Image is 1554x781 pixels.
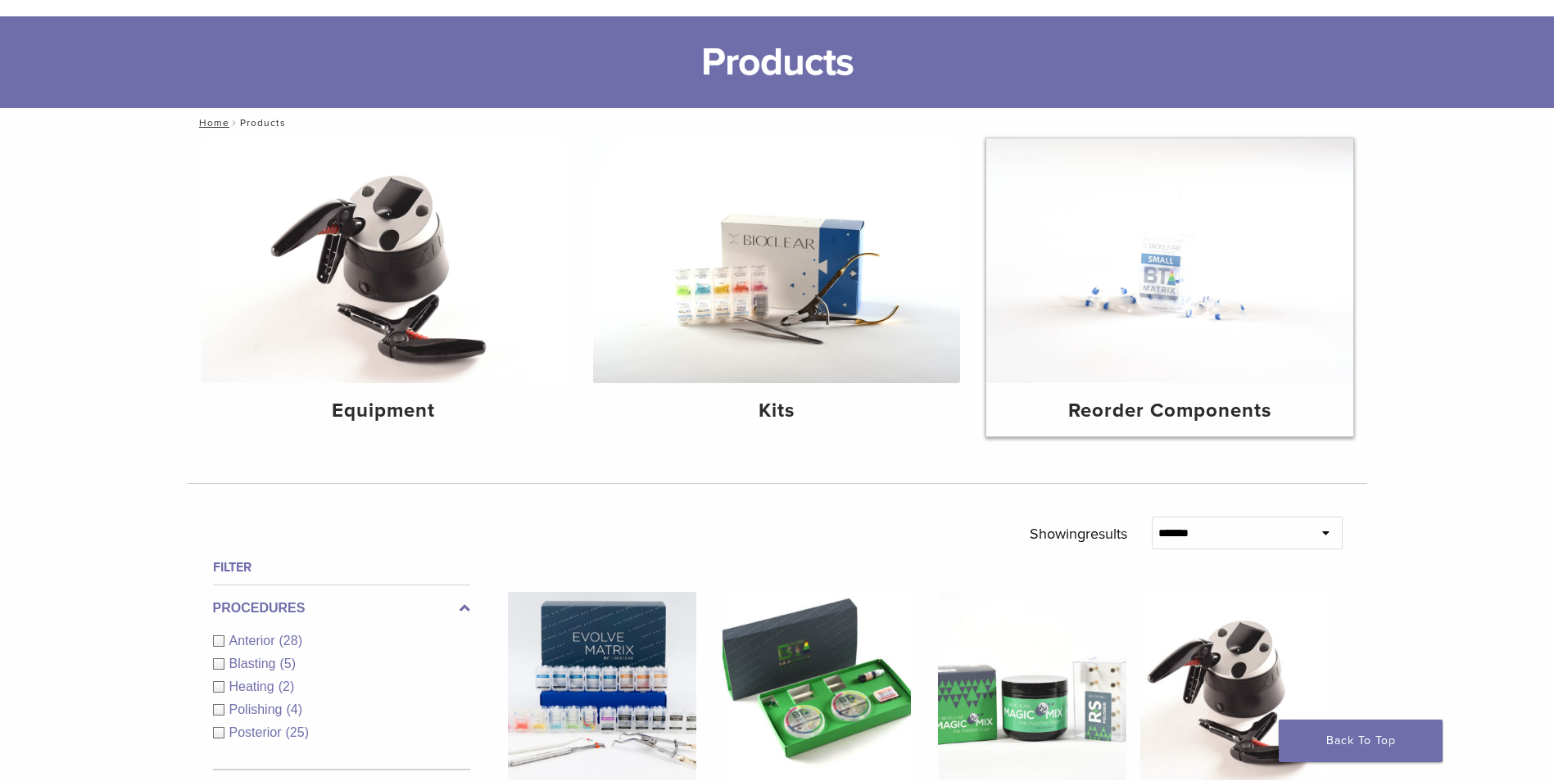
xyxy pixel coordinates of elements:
[188,108,1367,138] nav: Products
[229,725,286,739] span: Posterior
[214,396,555,426] h4: Equipment
[593,138,960,436] a: Kits
[229,679,279,693] span: Heating
[229,702,287,716] span: Polishing
[286,702,302,716] span: (4)
[999,396,1340,426] h4: Reorder Components
[213,598,470,618] label: Procedures
[279,679,295,693] span: (2)
[986,138,1353,383] img: Reorder Components
[938,592,1126,780] img: Rockstar (RS) Polishing Kit
[986,138,1353,436] a: Reorder Components
[1030,517,1127,551] p: Showing results
[279,657,296,670] span: (5)
[201,138,568,436] a: Equipment
[1140,592,1329,780] img: HeatSync Kit
[593,138,960,383] img: Kits
[606,396,947,426] h4: Kits
[201,138,568,383] img: Equipment
[194,117,229,129] a: Home
[229,119,240,127] span: /
[279,634,302,648] span: (28)
[1279,720,1443,762] a: Back To Top
[229,634,279,648] span: Anterior
[508,592,696,780] img: Evolve All-in-One Kit
[286,725,309,739] span: (25)
[229,657,280,670] span: Blasting
[213,558,470,577] h4: Filter
[723,592,911,780] img: Black Triangle (BT) Kit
